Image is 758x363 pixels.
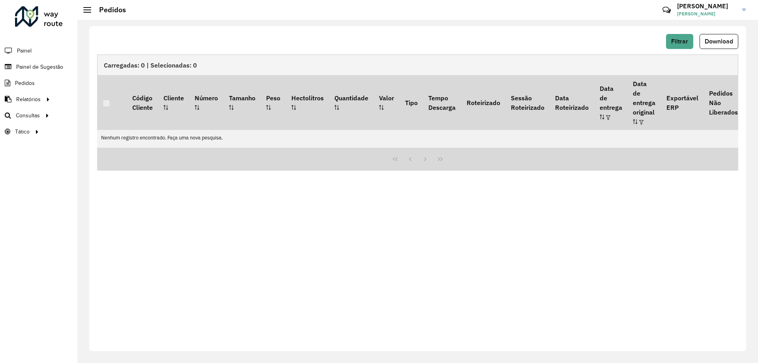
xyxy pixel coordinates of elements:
span: Relatórios [16,95,41,103]
th: Tempo Descarga [423,75,461,130]
div: Carregadas: 0 | Selecionadas: 0 [97,55,738,75]
span: Tático [15,128,30,136]
span: Pedidos [15,79,35,87]
th: Valor [374,75,400,130]
th: Data de entrega [594,75,627,130]
th: Peso [261,75,285,130]
th: Roteirizado [461,75,505,130]
th: Código Cliente [127,75,158,130]
th: Quantidade [329,75,373,130]
th: Tipo [400,75,423,130]
th: Data Roteirizado [550,75,594,130]
span: [PERSON_NAME] [677,10,736,17]
th: Exportável ERP [661,75,704,130]
span: Filtrar [671,38,688,45]
button: Download [700,34,738,49]
th: Número [189,75,223,130]
th: Pedidos Não Liberados [704,75,743,130]
span: Download [705,38,733,45]
span: Painel de Sugestão [16,63,63,71]
th: Cliente [158,75,189,130]
h3: [PERSON_NAME] [677,2,736,10]
th: Hectolitros [286,75,329,130]
button: Filtrar [666,34,693,49]
a: Contato Rápido [658,2,675,19]
th: Data de entrega original [628,75,661,130]
span: Consultas [16,111,40,120]
h2: Pedidos [91,6,126,14]
th: Sessão Roteirizado [505,75,550,130]
span: Painel [17,47,32,55]
th: Tamanho [223,75,261,130]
